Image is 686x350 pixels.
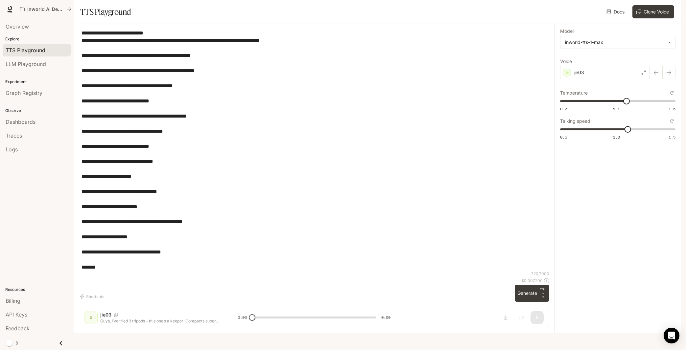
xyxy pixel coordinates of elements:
[515,285,549,302] button: GenerateCTRL +⏎
[560,59,572,64] p: Voice
[613,134,620,140] span: 1.0
[17,3,74,16] button: All workspaces
[632,5,674,18] button: Clone Voice
[560,91,588,95] p: Temperature
[79,291,107,302] button: Shortcuts
[521,278,543,283] p: $ 0.007200
[540,287,547,295] p: CTRL +
[668,89,675,97] button: Reset to default
[531,271,549,276] p: 720 / 1000
[605,5,627,18] a: Docs
[565,39,665,46] div: inworld-tts-1-max
[668,118,675,125] button: Reset to default
[613,106,620,112] span: 1.1
[560,106,567,112] span: 0.7
[27,7,64,12] p: Inworld AI Demos
[540,287,547,299] p: ⏎
[664,328,679,343] div: Open Intercom Messenger
[560,36,675,49] div: inworld-tts-1-max
[560,119,590,123] p: Talking speed
[669,134,675,140] span: 1.5
[80,5,131,18] h1: TTS Playground
[560,29,574,33] p: Model
[574,69,584,76] p: jie03
[560,134,567,140] span: 0.5
[669,106,675,112] span: 1.5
